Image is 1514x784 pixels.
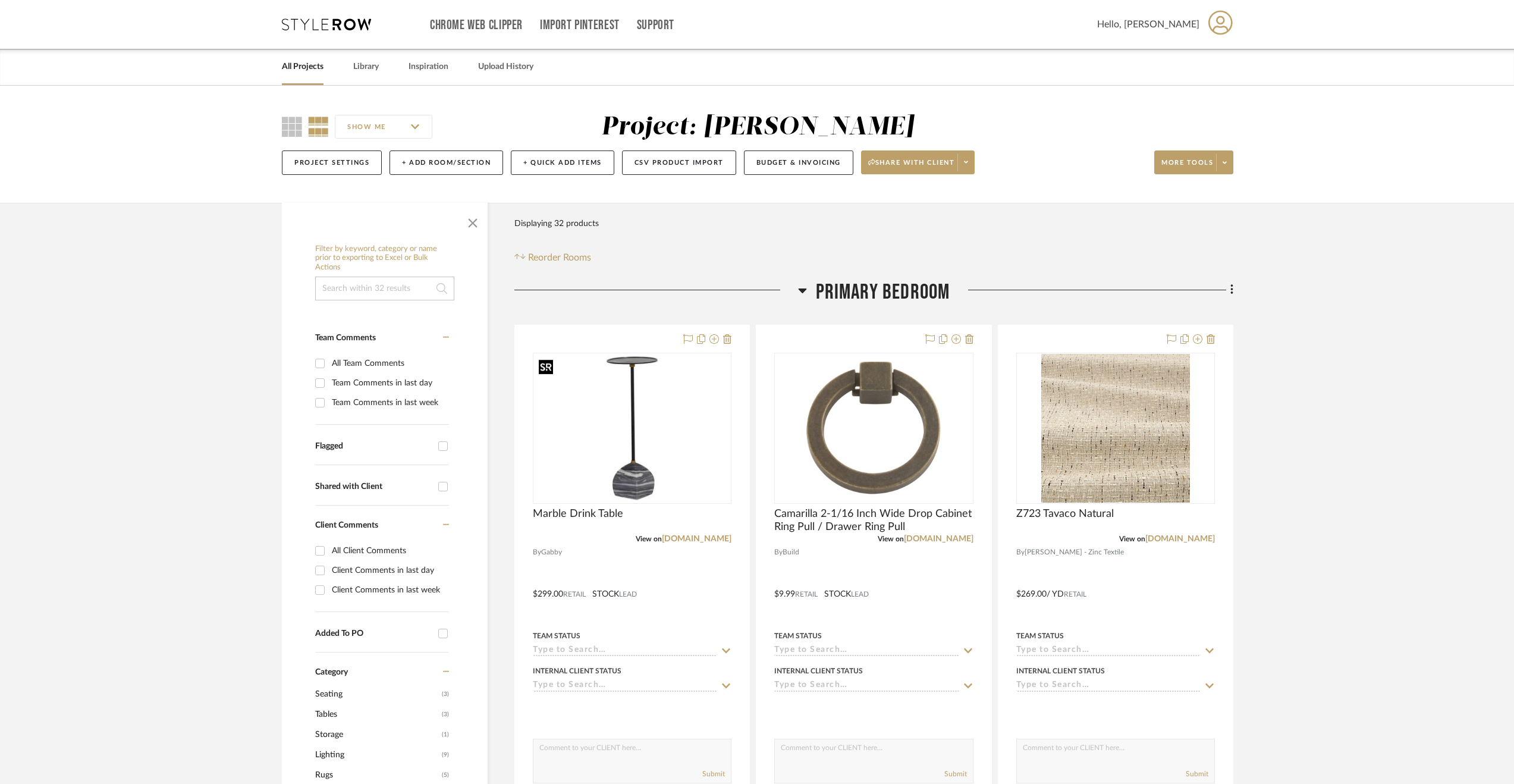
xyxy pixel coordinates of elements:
button: Project Settings [282,150,382,175]
div: Displaying 32 products [514,212,599,236]
div: Client Comments in last week [332,581,446,600]
input: Type to Search… [533,645,717,657]
span: Client Comments [315,521,378,529]
div: Team Comments in last day [332,374,446,393]
div: Client Comments in last day [332,561,446,580]
span: Tables [315,704,439,725]
button: + Quick Add Items [511,150,614,175]
div: Added To PO [315,629,432,639]
span: Storage [315,725,439,745]
span: (3) [442,705,449,724]
span: By [1016,547,1025,558]
input: Type to Search… [774,645,959,657]
span: Team Comments [315,334,376,342]
input: Type to Search… [1016,645,1201,657]
span: Marble Drink Table [533,507,623,520]
input: Type to Search… [774,680,959,692]
span: (9) [442,745,449,764]
div: 0 [775,353,972,503]
img: Z723 Tavaco Natural [1041,354,1190,503]
a: Inspiration [409,59,448,75]
span: View on [636,535,662,542]
button: Submit [944,769,967,779]
div: Project: [PERSON_NAME] [601,115,914,140]
div: 0 [533,353,731,503]
span: [PERSON_NAME] - Zinc Textile [1025,547,1124,558]
span: Seating [315,684,439,704]
button: More tools [1154,150,1233,174]
div: Team Comments in last week [332,393,446,412]
span: More tools [1161,158,1213,176]
img: Marble Drink Table [534,355,730,502]
button: Close [461,209,485,233]
span: Hello, [PERSON_NAME] [1097,17,1199,32]
div: Flagged [315,441,432,451]
button: Reorder Rooms [514,250,591,265]
button: CSV Product Import [622,150,736,175]
div: Team Status [774,631,822,641]
span: (1) [442,725,449,744]
img: Camarilla 2-1/16 Inch Wide Drop Cabinet Ring Pull / Drawer Ring Pull [799,354,948,503]
span: Reorder Rooms [528,250,591,265]
div: Internal Client Status [1016,666,1105,676]
span: Primary Bedroom [816,280,950,305]
span: View on [1119,535,1145,542]
span: View on [878,535,904,542]
a: Support [637,20,674,30]
span: Camarilla 2-1/16 Inch Wide Drop Cabinet Ring Pull / Drawer Ring Pull [774,507,973,534]
div: Internal Client Status [774,666,863,676]
button: Budget & Invoicing [744,150,853,175]
h6: Filter by keyword, category or name prior to exporting to Excel or Bulk Actions [315,244,454,272]
div: Team Status [1016,631,1064,641]
div: 0 [1017,353,1214,503]
a: [DOMAIN_NAME] [904,535,973,543]
button: + Add Room/Section [390,150,503,175]
button: Submit [1186,769,1208,779]
div: Team Status [533,631,580,641]
input: Search within 32 results [315,277,454,300]
span: By [533,547,541,558]
a: Chrome Web Clipper [430,20,523,30]
span: Lighting [315,745,439,765]
span: Build [783,547,799,558]
input: Type to Search… [533,680,717,692]
span: Share with client [868,158,955,176]
span: Gabby [541,547,562,558]
button: Share with client [861,150,975,174]
span: Category [315,667,348,678]
div: All Team Comments [332,354,446,373]
a: All Projects [282,59,323,75]
button: Submit [702,769,725,779]
a: Import Pinterest [540,20,620,30]
a: Library [353,59,379,75]
span: Z723 Tavaco Natural [1016,507,1114,520]
a: [DOMAIN_NAME] [1145,535,1215,543]
a: Upload History [478,59,533,75]
span: By [774,547,783,558]
div: All Client Comments [332,541,446,560]
a: [DOMAIN_NAME] [662,535,731,543]
span: (3) [442,685,449,704]
div: Shared with Client [315,482,432,492]
input: Type to Search… [1016,680,1201,692]
div: Internal Client Status [533,666,621,676]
